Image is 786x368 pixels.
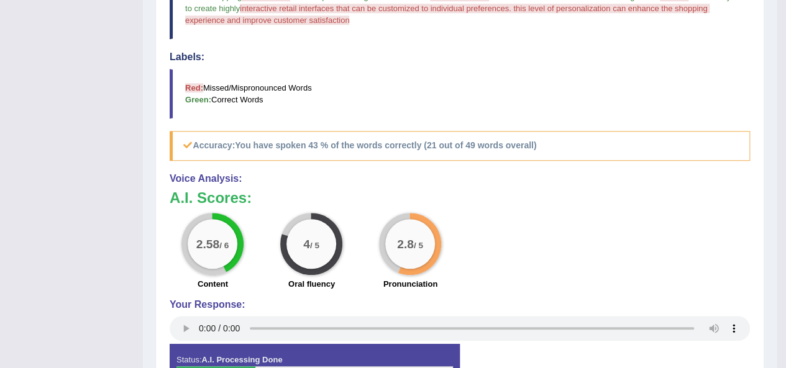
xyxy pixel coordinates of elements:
b: A.I. Scores: [170,189,252,206]
small: / 5 [414,240,423,249]
blockquote: Missed/Mispronounced Words Correct Words [170,69,750,119]
big: 4 [304,236,311,250]
b: Red: [185,83,203,92]
small: / 5 [310,240,319,249]
label: Pronunciation [383,278,437,290]
h5: Accuracy: [170,131,750,160]
h4: Voice Analysis: [170,173,750,184]
b: You have spoken 43 % of the words correctly (21 out of 49 words overall) [235,140,536,150]
small: / 6 [220,240,229,249]
h4: Your Response: [170,299,750,310]
big: 2.58 [196,236,219,250]
strong: A.I. Processing Done [201,355,282,364]
h4: Labels: [170,52,750,63]
span: interactive retail interfaces that can be customized to individual preferences. this level of per... [185,4,710,25]
label: Content [198,278,228,290]
big: 2.8 [398,236,414,250]
b: Green: [185,95,211,104]
label: Oral fluency [288,278,335,290]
